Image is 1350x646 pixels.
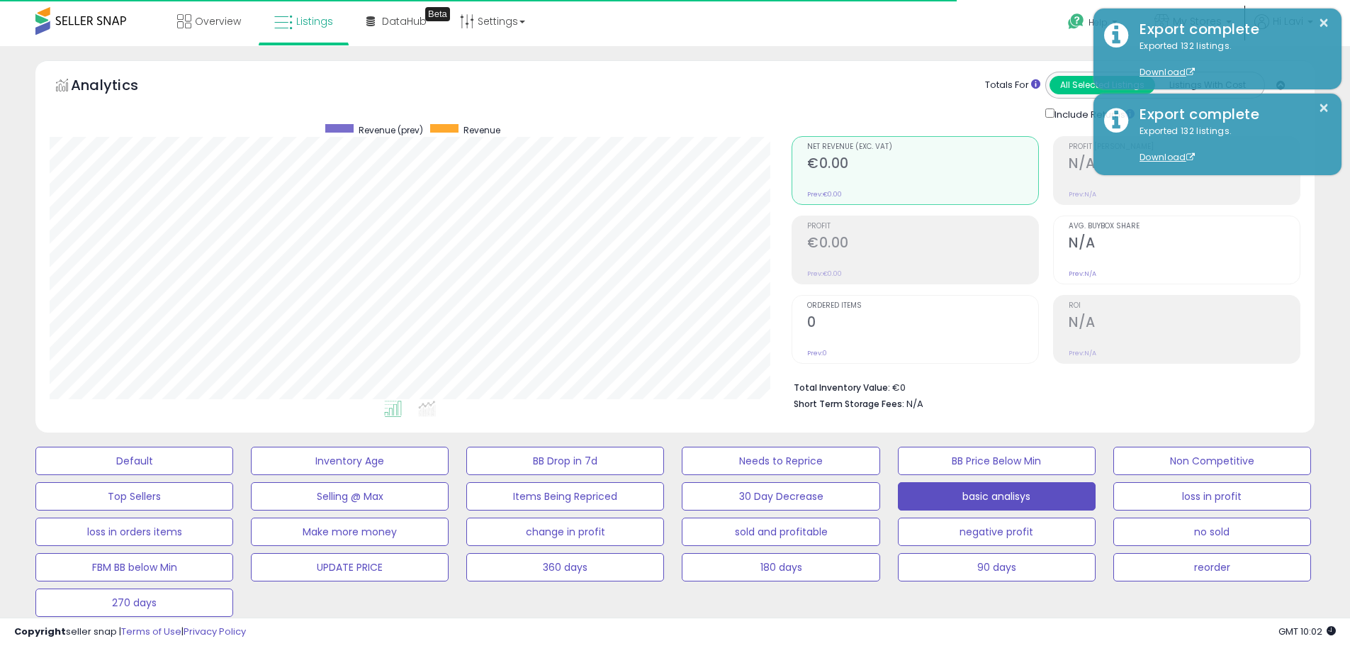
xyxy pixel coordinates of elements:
[1069,143,1300,151] span: Profit [PERSON_NAME]
[807,155,1038,174] h2: €0.00
[1069,269,1096,278] small: Prev: N/A
[807,349,827,357] small: Prev: 0
[794,378,1290,395] li: €0
[1113,447,1311,475] button: Non Competitive
[794,398,904,410] b: Short Term Storage Fees:
[359,124,423,136] span: Revenue (prev)
[466,553,664,581] button: 360 days
[794,382,890,394] b: Total Inventory Value:
[807,143,1038,151] span: Net Revenue (Exc. VAT)
[807,223,1038,230] span: Profit
[807,269,842,278] small: Prev: €0.00
[1069,190,1096,199] small: Prev: N/A
[1035,106,1152,122] div: Include Returns
[425,7,450,21] div: Tooltip anchor
[35,589,233,617] button: 270 days
[1069,223,1300,230] span: Avg. Buybox Share
[1129,125,1331,165] div: Exported 132 listings.
[1089,16,1108,28] span: Help
[14,625,66,638] strong: Copyright
[898,447,1096,475] button: BB Price Below Min
[35,518,233,546] button: loss in orders items
[251,553,449,581] button: UPDATE PRICE
[898,482,1096,511] button: basic analisys
[195,14,241,28] span: Overview
[1129,40,1331,79] div: Exported 132 listings.
[985,79,1040,92] div: Totals For
[466,518,664,546] button: change in profit
[1069,302,1300,310] span: ROI
[251,482,449,511] button: Selling @ Max
[682,518,879,546] button: sold and profitable
[382,14,427,28] span: DataHub
[251,447,449,475] button: Inventory Age
[682,482,879,511] button: 30 Day Decrease
[898,553,1096,581] button: 90 days
[1069,235,1300,254] h2: N/A
[1069,155,1300,174] h2: N/A
[1057,2,1132,46] a: Help
[466,482,664,511] button: Items Being Repriced
[35,447,233,475] button: Default
[807,190,842,199] small: Prev: €0.00
[1113,518,1311,546] button: no sold
[121,625,181,638] a: Terms of Use
[1069,349,1096,357] small: Prev: N/A
[898,518,1096,546] button: negative profit
[1069,314,1300,333] h2: N/A
[1050,76,1155,94] button: All Selected Listings
[1278,625,1336,638] span: 2025-09-17 10:02 GMT
[251,518,449,546] button: Make more money
[184,625,246,638] a: Privacy Policy
[296,14,333,28] span: Listings
[71,75,166,99] h5: Analytics
[466,447,664,475] button: BB Drop in 7d
[682,447,879,475] button: Needs to Reprice
[1129,104,1331,125] div: Export complete
[1067,13,1085,30] i: Get Help
[1140,66,1195,78] a: Download
[35,553,233,581] button: FBM BB below Min
[1140,151,1195,163] a: Download
[1113,482,1311,511] button: loss in profit
[35,482,233,511] button: Top Sellers
[682,553,879,581] button: 180 days
[1318,99,1329,117] button: ×
[463,124,500,136] span: Revenue
[807,314,1038,333] h2: 0
[14,625,246,639] div: seller snap | |
[1129,19,1331,40] div: Export complete
[1318,14,1329,32] button: ×
[906,397,923,411] span: N/A
[1113,553,1311,581] button: reorder
[807,235,1038,254] h2: €0.00
[807,302,1038,310] span: Ordered Items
